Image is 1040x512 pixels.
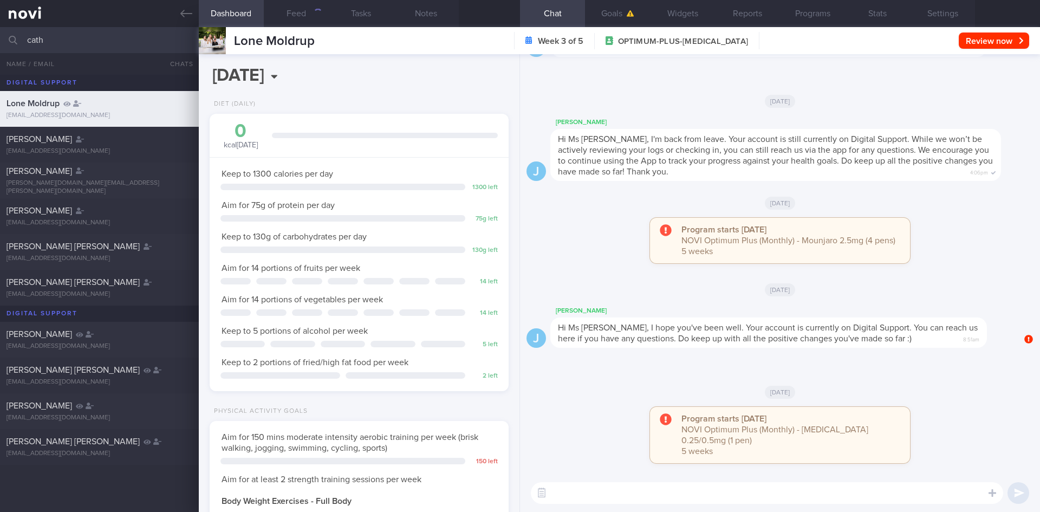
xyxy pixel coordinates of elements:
span: [PERSON_NAME] [6,330,72,339]
span: [DATE] [765,386,796,399]
div: 1300 left [471,184,498,192]
span: OPTIMUM-PLUS-[MEDICAL_DATA] [618,36,748,47]
div: kcal [DATE] [220,122,261,151]
strong: Body Weight Exercises - Full Body [222,497,352,505]
div: [EMAIL_ADDRESS][DOMAIN_NAME] [6,414,192,422]
div: [PERSON_NAME][DOMAIN_NAME][EMAIL_ADDRESS][PERSON_NAME][DOMAIN_NAME] [6,179,192,196]
span: Aim for 14 portions of vegetables per week [222,295,383,304]
span: Keep to 2 portions of fried/high fat food per week [222,358,408,367]
div: [EMAIL_ADDRESS][DOMAIN_NAME] [6,450,192,458]
div: [EMAIL_ADDRESS][DOMAIN_NAME] [6,255,192,263]
span: Lone Moldrup [6,99,60,108]
div: J [526,161,546,182]
div: [EMAIL_ADDRESS][DOMAIN_NAME] [6,290,192,299]
span: [DATE] [765,197,796,210]
span: [DATE] [765,95,796,108]
div: [EMAIL_ADDRESS][DOMAIN_NAME] [6,342,192,351]
span: [PERSON_NAME] [6,135,72,144]
div: J [526,328,546,348]
span: Keep to 130g of carbohydrates per day [222,232,367,241]
span: 8:51am [963,333,979,344]
span: 5 weeks [681,247,713,256]
span: NOVI Optimum Plus (Monthly) - Mounjaro 2.5mg (4 pens) [681,236,895,245]
div: [EMAIL_ADDRESS][DOMAIN_NAME] [6,378,192,386]
span: [PERSON_NAME] [6,401,72,410]
span: [PERSON_NAME] [PERSON_NAME] [6,437,140,446]
span: [PERSON_NAME] [PERSON_NAME] [6,278,140,287]
div: 14 left [471,309,498,317]
div: Diet (Daily) [210,100,256,108]
div: 5 left [471,341,498,349]
div: 150 left [471,458,498,466]
span: Hi Ms [PERSON_NAME], I'm back from leave. Your account is still currently on Digital Support. Whi... [558,135,993,176]
span: [PERSON_NAME] [6,206,72,215]
div: 2 left [471,372,498,380]
span: Hi Ms [PERSON_NAME], I hope you've been well. Your account is currently on Digital Support. You c... [558,323,978,343]
div: 75 g left [471,215,498,223]
button: Chats [155,53,199,75]
strong: Week 3 of 5 [538,36,583,47]
div: [PERSON_NAME] [550,304,1019,317]
div: 130 g left [471,247,498,255]
span: Aim for 75g of protein per day [222,201,335,210]
div: 0 [220,122,261,141]
strong: Program starts [DATE] [681,225,766,234]
button: Review now [959,33,1029,49]
span: Keep to 5 portions of alcohol per week [222,327,368,335]
span: 5 weeks [681,447,713,456]
div: [EMAIL_ADDRESS][DOMAIN_NAME] [6,147,192,155]
span: Aim for 14 portions of fruits per week [222,264,360,273]
span: [DATE] [765,283,796,296]
div: Physical Activity Goals [210,407,308,416]
div: [EMAIL_ADDRESS][DOMAIN_NAME] [6,219,192,227]
span: 4:06pm [970,166,988,177]
span: [PERSON_NAME] [6,167,72,176]
div: [EMAIL_ADDRESS][DOMAIN_NAME] [6,112,192,120]
div: [PERSON_NAME] [550,116,1033,129]
strong: Program starts [DATE] [681,414,766,423]
span: Aim for 150 mins moderate intensity aerobic training per week (brisk walking, jogging, swimming, ... [222,433,478,452]
span: [PERSON_NAME] [PERSON_NAME] [6,242,140,251]
span: Aim for at least 2 strength training sessions per week [222,475,421,484]
div: 14 left [471,278,498,286]
span: Lone Moldrup [234,35,315,48]
span: Keep to 1300 calories per day [222,170,333,178]
span: NOVI Optimum Plus (Monthly) - [MEDICAL_DATA] 0.25/0.5mg (1 pen) [681,425,868,445]
span: [PERSON_NAME] [PERSON_NAME] [6,366,140,374]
